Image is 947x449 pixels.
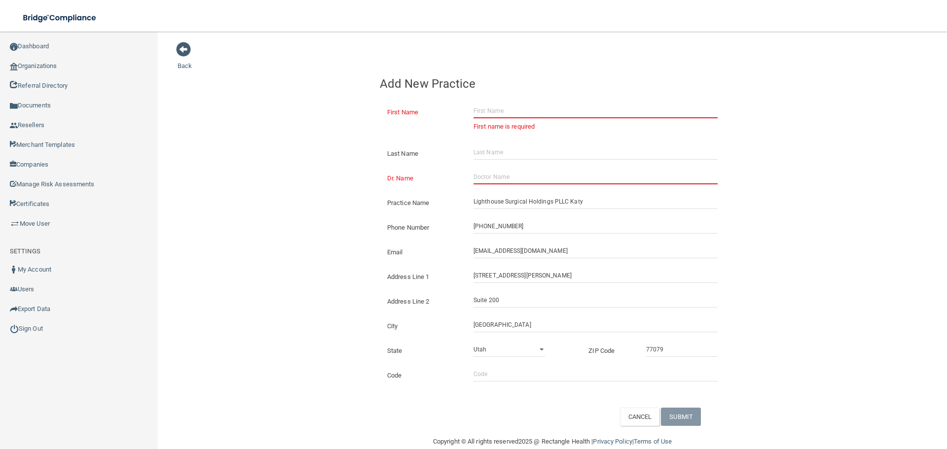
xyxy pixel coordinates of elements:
[593,438,632,445] a: Privacy Policy
[473,194,718,209] input: Practice Name
[10,285,18,293] img: icon-users.e205127d.png
[473,121,718,133] p: First name is required
[380,320,466,332] label: City
[473,145,718,160] input: Last Name
[473,170,718,184] input: Doctor Name
[380,197,466,209] label: Practice Name
[661,408,701,426] button: SUBMIT
[473,104,718,118] input: First Name
[178,50,192,69] a: Back
[646,342,718,357] input: _____
[10,63,18,70] img: organization-icon.f8decf85.png
[473,268,718,283] input: Address Line 1
[380,173,466,184] label: Dr. Name
[380,296,466,308] label: Address Line 2
[620,408,660,426] button: CANCEL
[10,305,18,313] img: icon-export.b9366987.png
[380,106,466,118] label: First Name
[380,246,466,258] label: Email
[10,122,18,130] img: ic_reseller.de258add.png
[10,266,18,274] img: ic_user_dark.df1a06c3.png
[380,148,466,160] label: Last Name
[473,243,718,258] input: Email
[10,102,18,110] img: icon-documents.8dae5593.png
[473,367,718,381] input: Code
[10,324,19,333] img: ic_power_dark.7ecde6b1.png
[473,317,718,332] input: City
[10,219,20,229] img: briefcase.64adab9b.png
[380,345,466,357] label: State
[15,8,106,28] img: bridge_compliance_login_screen.278c3ca4.svg
[380,222,466,234] label: Phone Number
[10,43,18,51] img: ic_dashboard_dark.d01f4a41.png
[473,219,718,234] input: (___) ___-____
[473,293,718,308] input: Address Line 2
[380,77,725,90] h4: Add New Practice
[10,245,40,257] label: SETTINGS
[634,438,672,445] a: Terms of Use
[581,345,639,357] label: ZIP Code
[776,379,935,418] iframe: Drift Widget Chat Controller
[380,271,466,283] label: Address Line 1
[380,370,466,381] label: Code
